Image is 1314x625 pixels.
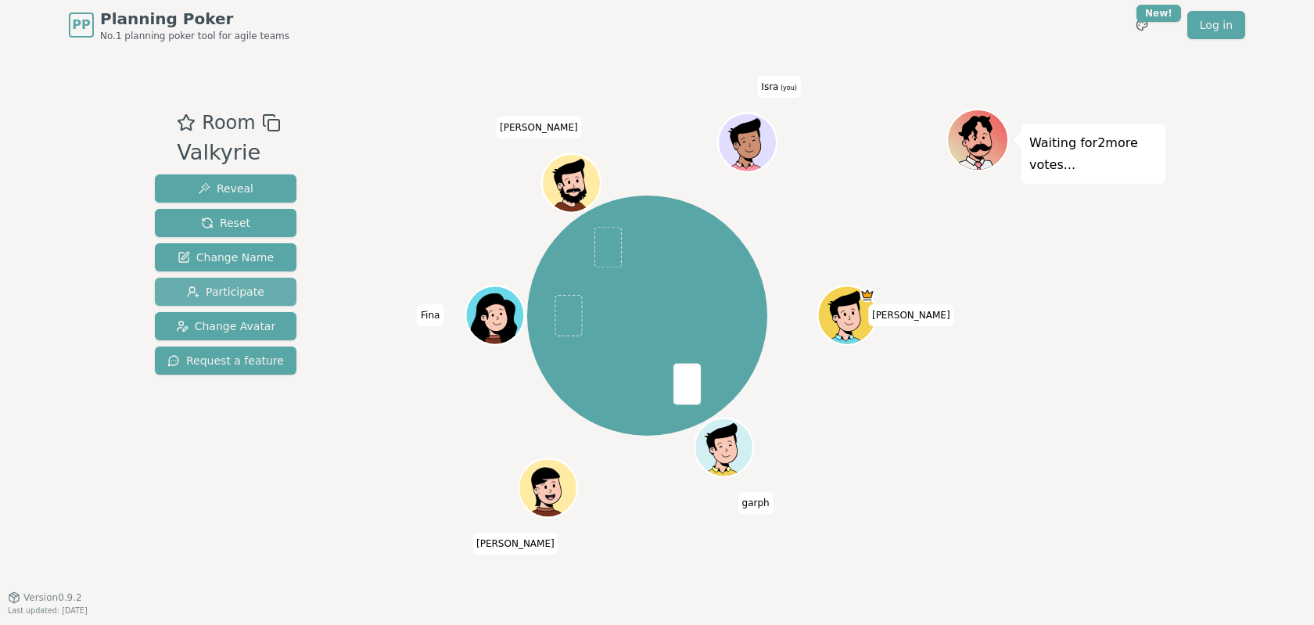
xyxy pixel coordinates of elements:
[8,591,82,604] button: Version0.9.2
[177,109,196,137] button: Add as favourite
[155,243,296,271] button: Change Name
[155,174,296,203] button: Reveal
[178,250,274,265] span: Change Name
[417,304,443,326] span: Click to change your name
[472,533,558,555] span: Click to change your name
[8,606,88,615] span: Last updated: [DATE]
[720,115,775,171] button: Click to change your avatar
[100,30,289,42] span: No.1 planning poker tool for agile teams
[202,109,255,137] span: Room
[100,8,289,30] span: Planning Poker
[69,8,289,42] a: PPPlanning PokerNo.1 planning poker tool for agile teams
[187,284,264,300] span: Participate
[155,278,296,306] button: Participate
[738,493,774,515] span: Click to change your name
[860,288,874,303] span: Maanya is the host
[167,353,284,368] span: Request a feature
[1029,132,1158,176] p: Waiting for 2 more votes...
[757,76,801,98] span: Click to change your name
[496,117,582,138] span: Click to change your name
[198,181,253,196] span: Reveal
[72,16,90,34] span: PP
[1128,11,1156,39] button: New!
[23,591,82,604] span: Version 0.9.2
[176,318,276,334] span: Change Avatar
[155,209,296,237] button: Reset
[1136,5,1181,22] div: New!
[201,215,250,231] span: Reset
[155,312,296,340] button: Change Avatar
[155,347,296,375] button: Request a feature
[177,137,280,169] div: Valkyrie
[868,304,954,326] span: Click to change your name
[778,84,797,92] span: (you)
[1187,11,1245,39] a: Log in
